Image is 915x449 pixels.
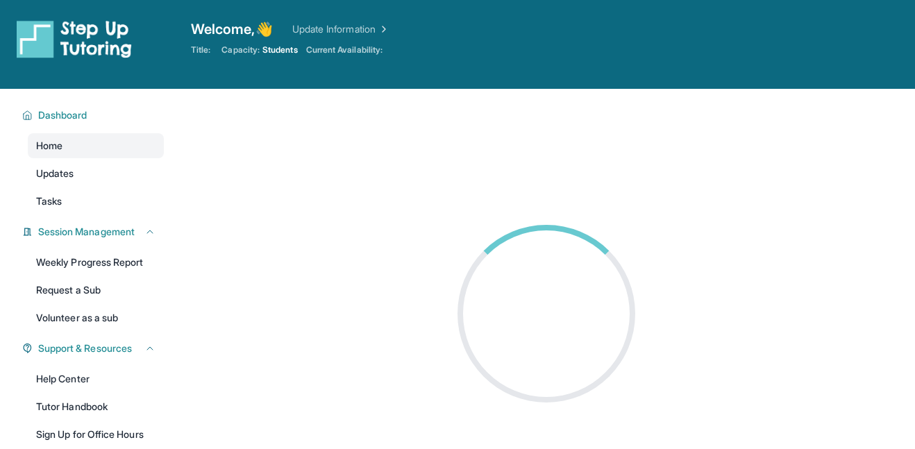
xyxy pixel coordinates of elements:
a: Volunteer as a sub [28,305,164,330]
a: Updates [28,161,164,186]
span: Title: [191,44,210,56]
span: Home [36,139,62,153]
span: Capacity: [221,44,260,56]
button: Session Management [33,225,156,239]
span: Support & Resources [38,341,132,355]
a: Request a Sub [28,278,164,303]
img: logo [17,19,132,58]
span: Students [262,44,298,56]
img: Chevron Right [376,22,389,36]
span: Dashboard [38,108,87,122]
a: Sign Up for Office Hours [28,422,164,447]
button: Support & Resources [33,341,156,355]
a: Home [28,133,164,158]
a: Tasks [28,189,164,214]
span: Tasks [36,194,62,208]
a: Tutor Handbook [28,394,164,419]
a: Weekly Progress Report [28,250,164,275]
a: Help Center [28,366,164,391]
span: Session Management [38,225,135,239]
span: Welcome, 👋 [191,19,273,39]
span: Current Availability: [306,44,383,56]
button: Dashboard [33,108,156,122]
a: Update Information [292,22,389,36]
span: Updates [36,167,74,180]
